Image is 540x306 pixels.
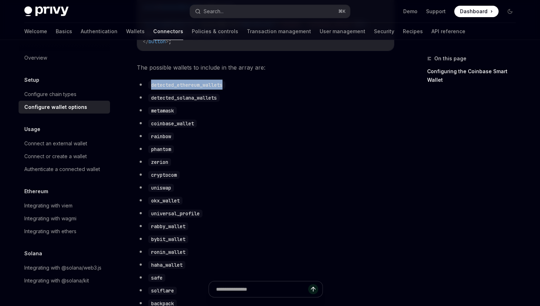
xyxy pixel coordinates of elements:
[19,225,110,238] a: Integrating with ethers
[143,38,149,45] span: </
[24,103,87,111] div: Configure wallet options
[24,214,76,223] div: Integrating with wagmi
[19,88,110,101] a: Configure chain types
[403,8,417,15] a: Demo
[137,62,394,72] span: The possible wallets to include in the array are:
[247,23,311,40] a: Transaction management
[19,199,110,212] a: Integrating with viem
[504,6,516,17] button: Toggle dark mode
[126,23,145,40] a: Wallets
[148,235,188,243] code: bybit_wallet
[148,81,225,89] code: detected_ethereum_wallets
[204,7,224,16] div: Search...
[148,197,182,205] code: okx_wallet
[460,8,487,15] span: Dashboard
[24,187,48,196] h5: Ethereum
[81,23,117,40] a: Authentication
[338,9,346,14] span: ⌘ K
[148,145,174,153] code: phantom
[427,66,521,86] a: Configuring the Coinbase Smart Wallet
[19,274,110,287] a: Integrating with @solana/kit
[148,248,188,256] code: ronin_wallet
[148,261,185,269] code: haha_wallet
[19,163,110,176] a: Authenticate a connected wallet
[19,150,110,163] a: Connect or create a wallet
[153,23,183,40] a: Connectors
[192,23,238,40] a: Policies & controls
[148,120,197,127] code: coinbase_wallet
[148,158,171,166] code: zerion
[148,94,220,102] code: detected_solana_wallets
[24,165,100,174] div: Authenticate a connected wallet
[426,8,446,15] a: Support
[24,152,87,161] div: Connect or create a wallet
[148,222,188,230] code: rabby_wallet
[24,249,42,258] h5: Solana
[434,54,466,63] span: On this page
[169,38,171,45] span: ;
[24,125,40,134] h5: Usage
[24,54,47,62] div: Overview
[24,6,69,16] img: dark logo
[19,261,110,274] a: Integrating with @solana/web3.js
[24,76,39,84] h5: Setup
[431,23,465,40] a: API reference
[320,23,365,40] a: User management
[148,171,180,179] code: cryptocom
[148,274,165,282] code: safe
[19,212,110,225] a: Integrating with wagmi
[190,5,350,18] button: Search...⌘K
[19,51,110,64] a: Overview
[374,23,394,40] a: Security
[24,201,72,210] div: Integrating with viem
[19,137,110,150] a: Connect an external wallet
[148,107,177,115] code: metamask
[56,23,72,40] a: Basics
[24,276,89,285] div: Integrating with @solana/kit
[403,23,423,40] a: Recipes
[24,139,87,148] div: Connect an external wallet
[148,132,174,140] code: rainbow
[148,210,202,217] code: universal_profile
[148,184,174,192] code: uniswap
[454,6,499,17] a: Dashboard
[149,38,166,45] span: button
[24,227,76,236] div: Integrating with ethers
[308,284,318,294] button: Send message
[24,264,101,272] div: Integrating with @solana/web3.js
[166,38,169,45] span: >
[24,23,47,40] a: Welcome
[19,101,110,114] a: Configure wallet options
[24,90,76,99] div: Configure chain types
